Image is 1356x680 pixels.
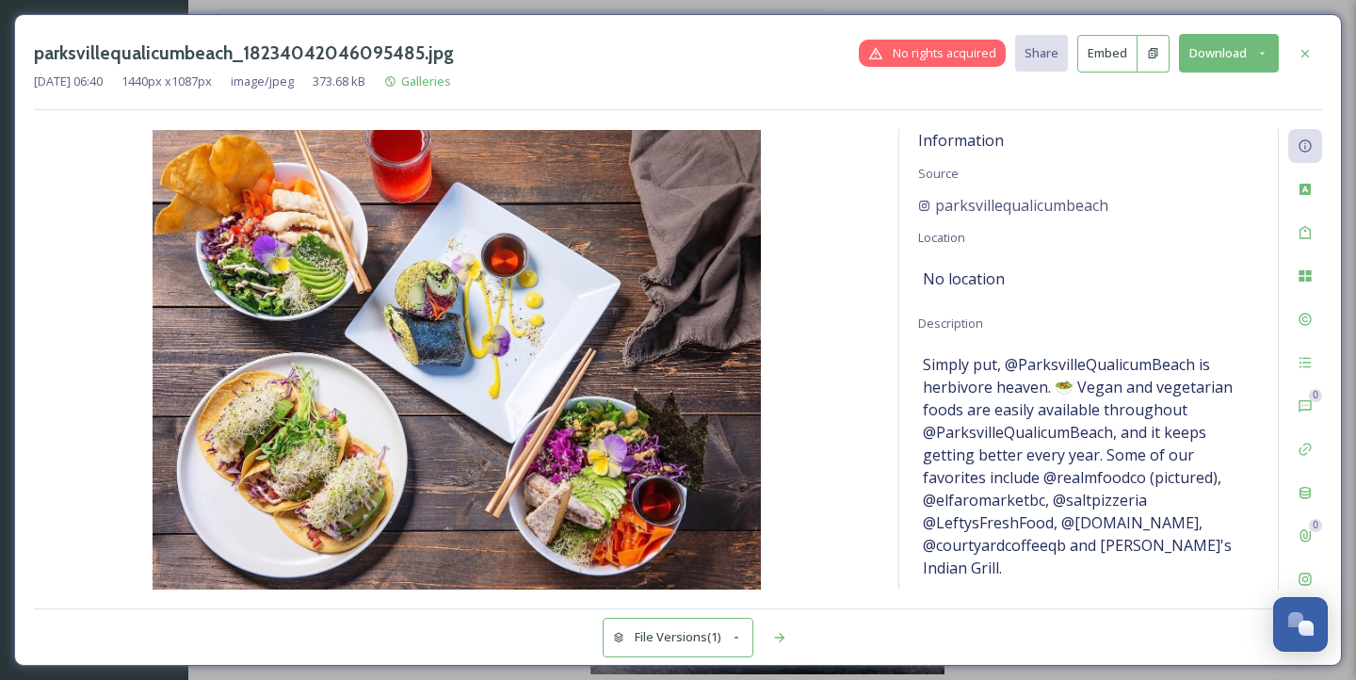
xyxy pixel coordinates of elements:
span: Galleries [401,73,451,89]
span: 1440 px x 1087 px [121,73,212,90]
button: File Versions(1) [603,618,753,656]
span: parksvillequalicumbeach [935,194,1108,217]
span: Source [918,165,959,182]
a: parksvillequalicumbeach [918,194,1108,217]
span: image/jpeg [231,73,294,90]
span: Description [918,315,983,332]
span: 373.68 kB [313,73,365,90]
button: Share [1015,35,1068,72]
span: No location [923,267,1005,290]
h3: parksvillequalicumbeach_18234042046095485.jpg [34,40,454,67]
div: 0 [1309,519,1322,532]
span: Information [918,130,1004,151]
button: Download [1179,34,1279,73]
button: Embed [1077,35,1138,73]
span: [DATE] 06:40 [34,73,103,90]
div: 0 [1309,389,1322,402]
button: Open Chat [1273,597,1328,652]
span: No rights acquired [893,44,996,62]
span: Location [918,229,965,246]
img: 6702f003-1698-3269-a597-638e05710e7f.jpg [34,130,880,590]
